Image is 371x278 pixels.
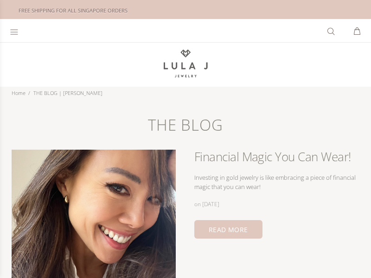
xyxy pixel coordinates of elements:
[194,173,359,191] div: Investing in gold jewelry is like embracing a piece of financial magic that you can wear!
[28,87,105,100] li: THE BLOG | [PERSON_NAME]
[194,200,219,209] div: on [DATE]
[194,148,351,165] a: Financial Magic You Can Wear!
[12,115,359,150] h1: THE BLOG
[194,220,262,239] a: READ MORE
[14,6,357,16] div: FREE SHIPPING FOR ALL SINGAPORE ORDERS
[12,89,26,96] a: Home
